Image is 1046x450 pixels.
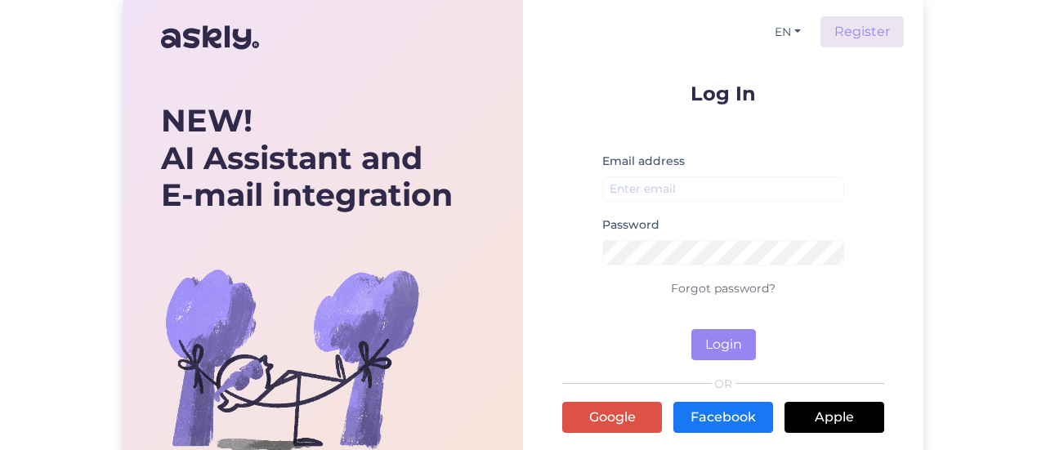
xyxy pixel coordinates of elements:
span: OR [712,378,735,390]
a: Forgot password? [671,281,776,296]
label: Password [602,216,659,234]
label: Email address [602,153,685,170]
a: Apple [784,402,884,433]
a: Register [820,16,904,47]
a: Google [562,402,662,433]
div: AI Assistant and E-mail integration [161,102,453,214]
button: Login [691,329,756,360]
img: Askly [161,18,259,57]
button: EN [768,20,807,44]
input: Enter email [602,176,844,202]
b: NEW! [161,101,253,140]
p: Log In [562,83,884,104]
a: Facebook [673,402,773,433]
